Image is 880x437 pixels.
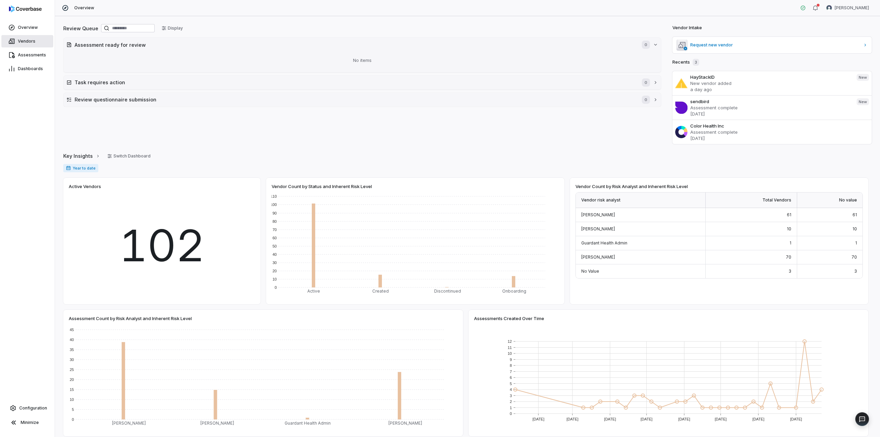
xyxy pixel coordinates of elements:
span: 70 [851,254,857,260]
span: Guardant Health Admin [581,240,627,245]
text: 11 [508,346,512,350]
span: 61 [787,212,791,217]
span: 0 [642,96,650,104]
span: [PERSON_NAME] [835,5,869,11]
text: 5 [510,382,512,386]
text: 2 [510,400,512,404]
text: [DATE] [566,417,579,421]
text: 0 [275,285,277,289]
a: HayStackIDNew vendor addeda day agoNew [672,71,872,95]
img: logo-D7KZi-bG.svg [9,6,42,12]
p: a day ago [690,86,851,92]
text: 10 [273,277,277,281]
span: 61 [852,212,857,217]
span: [PERSON_NAME] [581,212,615,217]
text: 0 [72,417,74,422]
span: 0 [642,78,650,87]
span: 70 [786,254,791,260]
text: 12 [508,339,512,343]
text: 110 [271,194,277,198]
div: No value [797,193,862,208]
text: 1 [510,406,512,410]
text: 20 [70,378,74,382]
a: Dashboards [1,63,53,75]
text: [DATE] [790,417,802,421]
text: 60 [273,236,277,240]
text: 9 [510,358,512,362]
span: 3 [693,59,699,66]
svg: Date range for report [66,166,71,171]
a: sendbirdAssessment complete[DATE]New [672,95,872,120]
text: 10 [70,397,74,402]
button: Display [157,23,187,33]
span: Configuration [19,405,47,411]
span: Overview [74,5,94,11]
text: 30 [273,261,277,265]
span: 3 [789,269,791,274]
text: 7 [510,370,512,374]
span: Dashboards [18,66,43,72]
text: 35 [70,348,74,352]
span: Year to date [63,164,98,172]
text: [DATE] [752,417,764,421]
a: Key Insights [63,149,100,163]
text: 70 [273,228,277,232]
span: Vendor Count by Risk Analyst and Inherent Risk Level [575,183,688,189]
button: Review questionnaire submission0 [64,93,661,107]
span: 10 [852,226,857,231]
a: Overview [1,21,53,34]
h2: Recents [672,59,699,66]
button: Minimize [3,416,52,429]
text: 0 [510,412,512,416]
p: Assessment complete [690,129,869,135]
h3: sendbird [690,98,851,105]
h2: Review Queue [63,25,98,32]
a: Request new vendor [672,37,872,53]
a: Color Health IncAssessment complete[DATE] [672,120,872,144]
a: Configuration [3,402,52,414]
span: Assessment Count by Risk Analyst and Inherent Risk Level [69,315,192,321]
span: New [857,98,869,105]
h3: Color Health Inc [690,123,869,129]
p: New vendor added [690,80,851,86]
p: [DATE] [690,111,851,117]
h2: Task requires action [75,79,635,86]
span: Active Vendors [69,183,101,189]
button: Assessment ready for review0 [64,38,661,52]
text: 5 [72,407,74,412]
span: 10 [787,226,791,231]
span: Vendor Count by Status and Inherent Risk Level [272,183,372,189]
h2: Vendor Intake [672,24,702,31]
text: 100 [271,203,277,207]
span: New [857,74,869,81]
p: [DATE] [690,135,869,141]
div: Vendor risk analyst [576,193,706,208]
span: [PERSON_NAME] [581,226,615,231]
text: 45 [70,328,74,332]
text: [DATE] [604,417,616,421]
text: 3 [510,394,512,398]
span: 1 [790,240,791,245]
span: Minimize [21,420,39,425]
a: Vendors [1,35,53,47]
text: [DATE] [640,417,652,421]
span: Request new vendor [690,42,860,48]
button: Task requires action0 [64,76,661,89]
text: 90 [273,211,277,215]
h2: Review questionnaire submission [75,96,635,103]
text: 4 [510,387,512,392]
span: Assessments [18,52,46,58]
text: 25 [70,368,74,372]
img: Jesse Nord avatar [826,5,832,11]
text: 8 [510,363,512,368]
text: 6 [510,375,512,380]
button: Key Insights [61,149,102,163]
text: 40 [70,338,74,342]
span: Key Insights [63,152,93,160]
button: Jesse Nord avatar[PERSON_NAME] [822,3,873,13]
span: 3 [854,269,857,274]
span: [PERSON_NAME] [581,254,615,260]
text: 80 [273,219,277,223]
div: Total Vendors [706,193,797,208]
span: 1 [855,240,857,245]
